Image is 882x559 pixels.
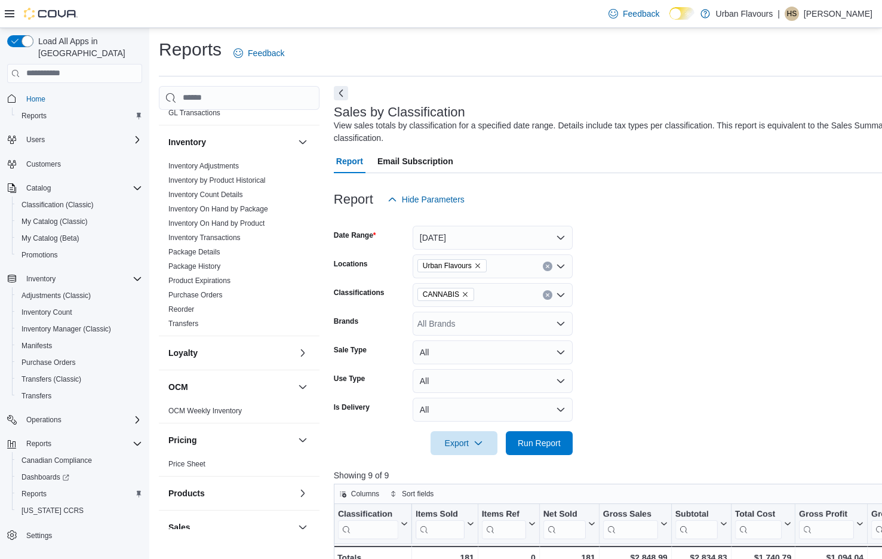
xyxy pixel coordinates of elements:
div: OCM [159,404,319,423]
span: My Catalog (Classic) [17,214,142,229]
label: Sale Type [334,345,367,355]
button: Remove Urban Flavours from selection in this group [474,262,481,269]
span: Adjustments (Classic) [17,288,142,303]
a: OCM Weekly Inventory [168,407,242,415]
button: Operations [2,411,147,428]
div: Items Ref [482,508,526,520]
div: Total Cost [735,508,782,539]
button: Items Sold [416,508,474,539]
a: Inventory Adjustments [168,162,239,170]
span: Export [438,431,490,455]
span: Reports [21,437,142,451]
div: Gross Profit [799,508,854,520]
button: Manifests [12,337,147,354]
button: Pricing [296,433,310,447]
button: Operations [21,413,66,427]
button: Products [168,487,293,499]
span: Home [21,91,142,106]
button: Hide Parameters [383,188,469,211]
span: Canadian Compliance [17,453,142,468]
div: Subtotal [675,508,718,520]
button: Catalog [2,180,147,196]
button: [US_STATE] CCRS [12,502,147,519]
span: Classification (Classic) [17,198,142,212]
button: My Catalog (Classic) [12,213,147,230]
a: Inventory On Hand by Product [168,219,265,228]
span: Transfers (Classic) [21,374,81,384]
button: All [413,398,573,422]
a: Customers [21,157,66,171]
button: Promotions [12,247,147,263]
a: Classification (Classic) [17,198,99,212]
div: Items Ref [482,508,526,539]
a: My Catalog (Classic) [17,214,93,229]
button: Canadian Compliance [12,452,147,469]
span: Reports [26,439,51,449]
span: Operations [21,413,142,427]
a: Feedback [229,41,289,65]
span: Transfers [21,391,51,401]
button: Open list of options [556,262,566,271]
a: Price Sheet [168,460,205,468]
h3: Sales by Classification [334,105,465,119]
a: Purchase Orders [168,291,223,299]
div: Pricing [159,457,319,476]
a: Inventory Count [17,305,77,320]
span: Manifests [17,339,142,353]
button: Users [21,133,50,147]
button: Next [334,86,348,100]
span: Catalog [26,183,51,193]
div: Classification [338,508,398,539]
button: Loyalty [296,346,310,360]
span: Customers [21,156,142,171]
label: Use Type [334,374,365,383]
span: My Catalog (Beta) [17,231,142,245]
button: Columns [334,487,384,501]
span: Adjustments (Classic) [21,291,91,300]
span: Reports [21,111,47,121]
button: Clear input [543,290,552,300]
span: My Catalog (Beta) [21,234,79,243]
span: Transfers (Classic) [17,372,142,386]
button: Export [431,431,497,455]
button: Inventory [21,272,60,286]
span: Dashboards [17,470,142,484]
div: Net Sold [543,508,586,520]
span: Manifests [21,341,52,351]
span: Hide Parameters [402,193,465,205]
a: Canadian Compliance [17,453,97,468]
span: Inventory Count [21,308,72,317]
span: My Catalog (Classic) [21,217,88,226]
button: Reports [12,107,147,124]
span: Classification (Classic) [21,200,94,210]
span: Promotions [21,250,58,260]
span: Home [26,94,45,104]
label: Locations [334,259,368,269]
p: [PERSON_NAME] [804,7,872,21]
span: Users [21,133,142,147]
button: Adjustments (Classic) [12,287,147,304]
button: Catalog [21,181,56,195]
button: Inventory [2,271,147,287]
a: Transfers [17,389,56,403]
button: Inventory Manager (Classic) [12,321,147,337]
span: Washington CCRS [17,503,142,518]
div: Net Sold [543,508,586,539]
a: Adjustments (Classic) [17,288,96,303]
a: Transfers (Classic) [17,372,86,386]
button: Inventory [168,136,293,148]
a: Settings [21,529,57,543]
button: Sales [168,521,293,533]
button: Products [296,486,310,500]
a: Product Expirations [168,277,231,285]
span: Dashboards [21,472,69,482]
div: Inventory [159,159,319,336]
label: Is Delivery [334,403,370,412]
span: Columns [351,489,379,499]
button: Classification (Classic) [12,196,147,213]
span: Operations [26,415,62,425]
button: Loyalty [168,347,293,359]
a: Promotions [17,248,63,262]
div: Gross Sales [603,508,658,539]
